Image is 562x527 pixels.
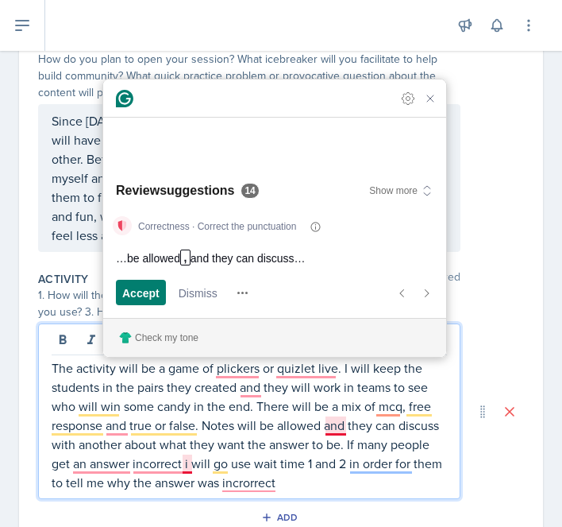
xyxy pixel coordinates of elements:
[38,287,460,320] div: 1. How will the students collaborate with one another? 2. What learning strategy will you use? 3....
[264,511,298,524] div: Add
[52,358,447,492] div: To enrich screen reader interactions, please activate Accessibility in Grammarly extension settings
[52,111,447,245] p: Since [DATE] is the first day and many people wont know each other I will have students get into ...
[52,358,447,492] p: The activity will be a game of plickers or quizlet live. I will keep the students in the pairs th...
[38,271,89,287] label: Activity
[38,51,460,101] div: How do you plan to open your session? What icebreaker will you facilitate to help build community...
